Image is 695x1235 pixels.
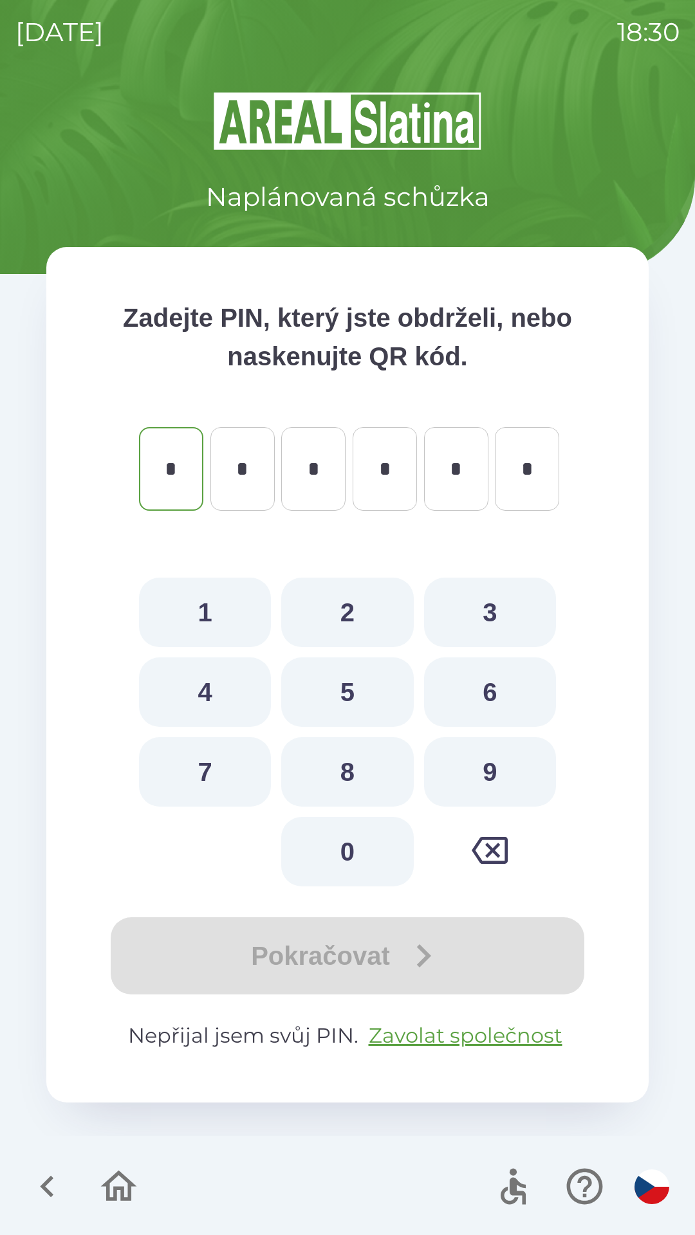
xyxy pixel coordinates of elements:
[46,90,649,152] img: Logo
[424,657,556,727] button: 6
[139,578,271,647] button: 1
[424,578,556,647] button: 3
[617,13,680,51] p: 18:30
[281,578,413,647] button: 2
[206,178,490,216] p: Naplánovaná schůzka
[281,657,413,727] button: 5
[139,657,271,727] button: 4
[424,737,556,807] button: 9
[15,13,104,51] p: [DATE]
[281,817,413,886] button: 0
[98,298,597,376] p: Zadejte PIN, který jste obdrželi, nebo naskenujte QR kód.
[364,1020,568,1051] button: Zavolat společnost
[139,737,271,807] button: 7
[281,737,413,807] button: 8
[635,1169,669,1204] img: cs flag
[98,1020,597,1051] p: Nepřijal jsem svůj PIN.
